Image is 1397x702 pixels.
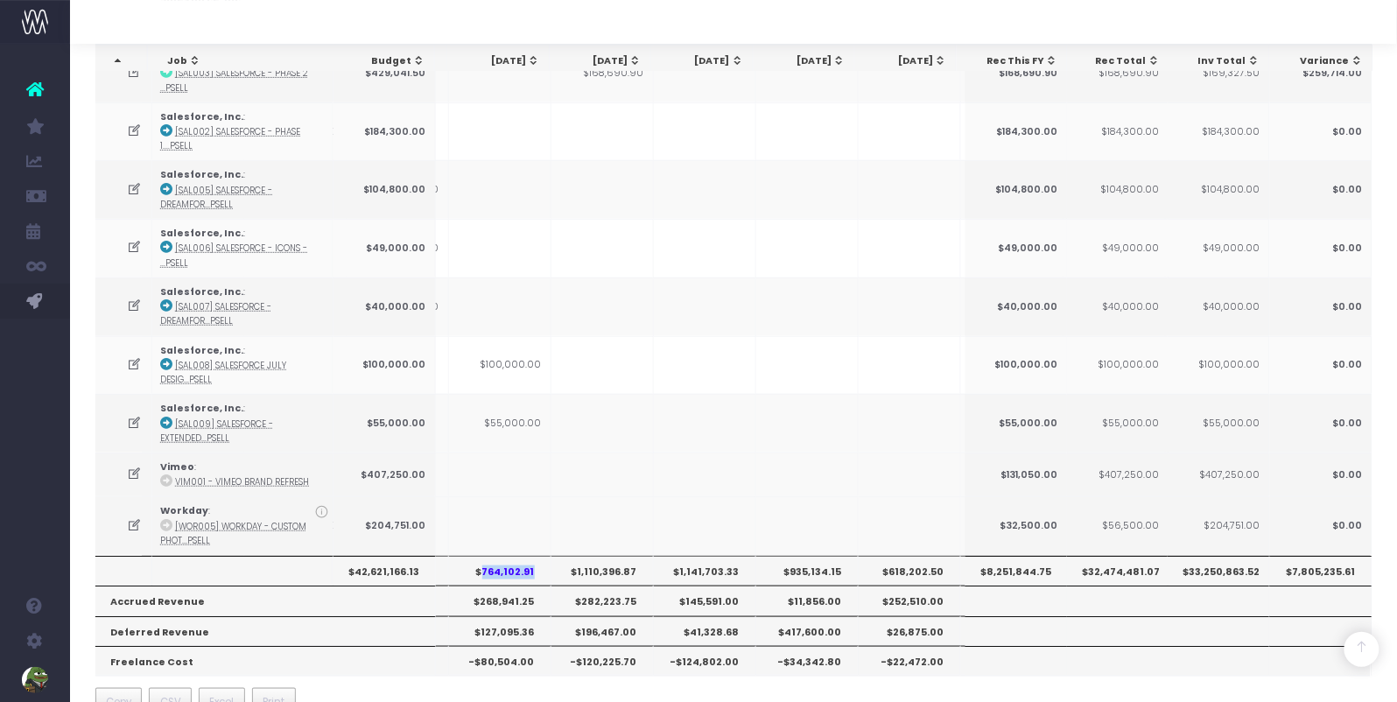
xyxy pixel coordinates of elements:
[161,227,244,240] strong: Salesforce, Inc.
[1269,336,1372,395] td: $0.00
[1167,394,1269,453] td: $55,000.00
[1269,219,1372,277] td: $0.00
[95,616,436,646] th: Deferred Revenue
[855,45,957,78] th: Nov 25: activate to sort column ascending
[965,102,1067,161] td: $184,300.00
[756,556,859,586] th: $935,134.15
[1184,54,1260,68] div: Inv Total
[161,460,195,474] strong: Vimeo
[161,185,273,210] abbr: [SAL005] Salesforce - Dreamforce Theme - Brand - Upsell
[966,45,1068,78] th: Rec This FY: activate to sort column ascending
[859,586,961,615] th: $252,510.00
[449,616,551,646] th: $127,095.36
[565,54,642,68] div: [DATE]
[1167,219,1269,277] td: $49,000.00
[1066,496,1169,555] td: $56,500.00
[1167,496,1269,555] td: $204,751.00
[152,453,333,496] td: :
[1167,102,1269,161] td: $184,300.00
[1066,160,1169,219] td: $104,800.00
[982,54,1058,68] div: Rec This FY
[152,44,333,102] td: :
[152,496,333,555] td: :
[965,453,1067,496] td: $131,050.00
[161,168,244,181] strong: Salesforce, Inc.
[1066,219,1169,277] td: $49,000.00
[654,586,756,615] th: $145,591.00
[957,45,1058,78] th: Dec 25: activate to sort column ascending
[1270,45,1372,78] th: Variance: activate to sort column ascending
[551,586,654,615] th: $282,223.75
[463,54,539,68] div: [DATE]
[965,160,1067,219] td: $104,800.00
[756,586,859,615] th: $11,856.00
[449,336,551,395] td: $100,000.00
[1169,45,1270,78] th: Inv Total: activate to sort column ascending
[654,556,756,586] th: $1,141,703.33
[965,496,1067,555] td: $32,500.00
[769,54,846,68] div: [DATE]
[1269,496,1372,555] td: $0.00
[1066,44,1169,102] td: $168,690.90
[961,646,1064,676] th: -$16,854.00
[152,277,333,336] td: :
[152,45,338,78] th: Job: activate to sort column ascending
[333,160,436,219] td: $104,800.00
[1066,556,1169,586] th: $32,474,481.07
[1167,336,1269,395] td: $100,000.00
[152,394,333,453] td: :
[1066,102,1169,161] td: $184,300.00
[1269,394,1372,453] td: $0.00
[756,616,859,646] th: $417,600.00
[333,394,436,453] td: $55,000.00
[349,54,425,68] div: Budget
[333,277,436,336] td: $40,000.00
[756,646,859,676] th: -$34,342.80
[333,219,436,277] td: $49,000.00
[965,394,1067,453] td: $55,000.00
[22,667,48,693] img: images/default_profile_image.png
[551,646,654,676] th: -$120,225.70
[152,102,333,161] td: :
[1066,277,1169,336] td: $40,000.00
[1068,45,1169,78] th: Rec Total: activate to sort column ascending
[859,556,961,586] th: $618,202.50
[168,54,328,68] div: Job
[333,453,436,496] td: $407,250.00
[161,126,301,151] abbr: [SAL002] Salesforce - Phase 1.5 Pressure Test - Brand - Upsell
[95,45,149,78] th: : activate to sort column descending
[1269,556,1372,586] th: $7,805,235.61
[1286,54,1363,68] div: Variance
[651,45,753,78] th: Sep 25: activate to sort column ascending
[95,586,436,615] th: Accrued Revenue
[1066,394,1169,453] td: $55,000.00
[152,336,333,395] td: :
[447,45,549,78] th: Jul 25: activate to sort column ascending
[965,44,1067,102] td: $168,690.90
[1167,556,1269,586] th: $33,250,863.52
[551,44,654,102] td: $168,690.90
[1066,336,1169,395] td: $100,000.00
[449,646,551,676] th: -$80,504.00
[161,418,274,444] abbr: [SAL009] Salesforce - Extended July Support - Brand - Upsell
[1084,54,1160,68] div: Rec Total
[161,301,272,326] abbr: [SAL007] Salesforce - Dreamforce Sprint - Brand - Upsell
[1269,102,1372,161] td: $0.00
[161,402,244,415] strong: Salesforce, Inc.
[333,556,436,586] th: $42,621,166.13
[551,556,654,586] th: $1,110,396.87
[161,110,244,123] strong: Salesforce, Inc.
[654,646,756,676] th: -$124,802.00
[1167,44,1269,102] td: $169,327.50
[1167,277,1269,336] td: $40,000.00
[754,45,855,78] th: Oct 25: activate to sort column ascending
[333,496,436,555] td: $204,751.00
[333,44,436,102] td: $429,041.50
[859,646,961,676] th: -$22,472.00
[667,54,743,68] div: [DATE]
[161,521,307,546] abbr: [WOR005] Workday - Custom Photoshoot - Upsell
[965,336,1067,395] td: $100,000.00
[161,67,309,93] abbr: [SAL003] Salesforce - Phase 2 Design - Brand - Upsell
[551,616,654,646] th: $196,467.00
[1167,453,1269,496] td: $407,250.00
